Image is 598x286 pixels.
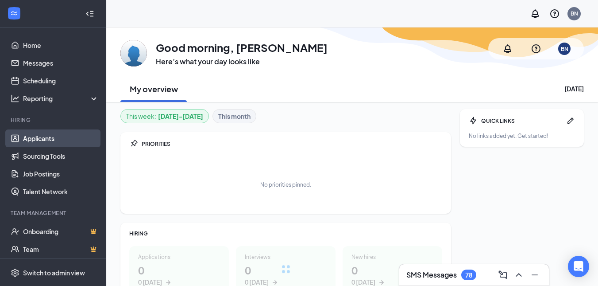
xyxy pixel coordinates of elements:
[530,8,540,19] svg: Notifications
[218,111,251,121] b: This month
[564,84,584,93] div: [DATE]
[11,209,97,217] div: Team Management
[23,165,99,183] a: Job Postings
[120,40,147,67] img: Brent Nash
[126,111,203,121] div: This week :
[23,36,99,54] a: Home
[23,268,85,277] div: Switch to admin view
[130,83,178,94] h2: My overview
[23,72,99,90] a: Scheduling
[566,116,575,125] svg: Pen
[85,9,94,18] svg: Collapse
[465,271,472,279] div: 78
[23,94,99,103] div: Reporting
[549,8,560,19] svg: QuestionInfo
[23,147,99,165] a: Sourcing Tools
[11,94,19,103] svg: Analysis
[529,270,540,280] svg: Minimize
[23,223,99,240] a: OnboardingCrown
[568,256,589,277] div: Open Intercom Messenger
[481,117,563,125] div: QUICK LINKS
[502,43,513,54] svg: Notifications
[260,181,311,188] div: No priorities pinned.
[498,270,508,280] svg: ComposeMessage
[23,240,99,258] a: TeamCrown
[129,230,442,237] div: HIRING
[469,116,478,125] svg: Bolt
[513,270,524,280] svg: ChevronUp
[23,129,99,147] a: Applicants
[11,116,97,124] div: Hiring
[23,183,99,200] a: Talent Network
[158,111,203,121] b: [DATE] - [DATE]
[11,268,19,277] svg: Settings
[156,40,328,55] h1: Good morning, [PERSON_NAME]
[142,140,442,148] div: PRIORITIES
[23,54,99,72] a: Messages
[469,132,575,140] div: No links added yet. Get started!
[129,139,138,148] svg: Pin
[496,268,510,282] button: ComposeMessage
[10,9,19,18] svg: WorkstreamLogo
[571,10,578,17] div: BN
[561,45,568,53] div: BN
[531,43,541,54] svg: QuestionInfo
[512,268,526,282] button: ChevronUp
[528,268,542,282] button: Minimize
[406,270,457,280] h3: SMS Messages
[156,57,328,67] h3: Here’s what your day looks like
